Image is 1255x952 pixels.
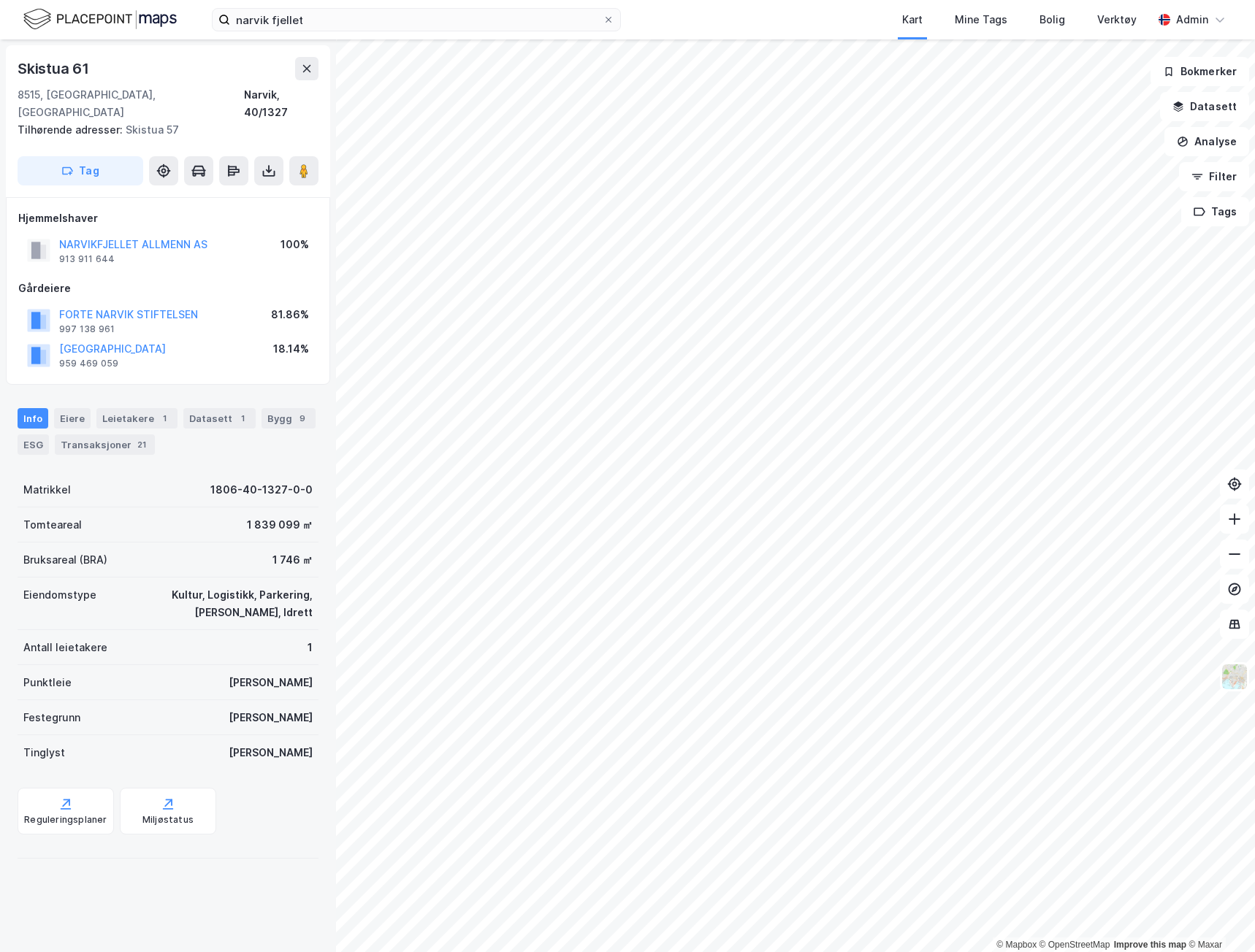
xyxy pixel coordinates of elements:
div: Hjemmelshaver [18,210,318,227]
a: Mapbox [996,940,1037,950]
div: Antall leietakere [23,639,107,656]
div: 959 469 059 [59,358,118,369]
div: Tinglyst [23,744,65,761]
div: Skistua 57 [18,121,307,139]
button: Analyse [1164,127,1249,156]
div: 1 839 099 ㎡ [247,516,313,534]
div: 100% [281,236,309,253]
input: Søk på adresse, matrikkel, gårdeiere, leietakere eller personer [230,9,603,31]
span: Tilhørende adresser: [18,123,126,136]
div: Matrikkel [23,481,71,499]
div: [PERSON_NAME] [229,744,313,761]
div: Bruksareal (BRA) [23,551,107,569]
div: Reguleringsplaner [24,814,107,826]
div: 1 [308,639,313,656]
div: [PERSON_NAME] [229,674,313,691]
div: 81.86% [271,306,309,323]
img: Z [1221,663,1248,691]
div: 1 746 ㎡ [272,551,313,569]
div: Bygg [262,408,316,429]
div: Kultur, Logistikk, Parkering, [PERSON_NAME], Idrett [114,586,313,621]
div: Miljøstatus [142,814,194,826]
div: Mine Tags [955,11,1007,28]
button: Tags [1181,197,1249,226]
div: Bolig [1040,11,1065,28]
div: Kart [902,11,923,28]
button: Bokmerker [1151,57,1249,86]
a: OpenStreetMap [1040,940,1110,950]
div: 913 911 644 [59,253,115,265]
div: Tomteareal [23,516,82,534]
button: Datasett [1160,92,1249,121]
div: 8515, [GEOGRAPHIC_DATA], [GEOGRAPHIC_DATA] [18,86,244,121]
div: Narvik, 40/1327 [244,86,318,121]
img: logo.f888ab2527a4732fd821a326f86c7f29.svg [23,7,177,32]
div: Festegrunn [23,709,80,726]
div: 9 [295,411,310,426]
div: ESG [18,434,49,455]
a: Improve this map [1114,940,1186,950]
div: 21 [134,437,149,452]
button: Tag [18,156,143,185]
div: Admin [1176,11,1208,28]
div: Verktøy [1097,11,1137,28]
div: Datasett [183,408,256,429]
div: Leietakere [96,408,178,429]
div: Gårdeiere [18,280,318,297]
div: Kontrollprogram for chat [1182,882,1255,952]
div: Eiere [54,408,91,429]
div: 1 [235,411,250,426]
div: 1806-40-1327-0-0 [210,481,313,499]
iframe: Chat Widget [1182,882,1255,952]
div: Skistua 61 [18,57,92,80]
div: Transaksjoner [55,434,155,455]
div: Punktleie [23,674,72,691]
div: 997 138 961 [59,323,115,335]
button: Filter [1179,162,1249,191]
div: Eiendomstype [23,586,96,604]
div: 1 [157,411,172,426]
div: 18.14% [273,340,309,358]
div: Info [18,408,48,429]
div: [PERSON_NAME] [229,709,313,726]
